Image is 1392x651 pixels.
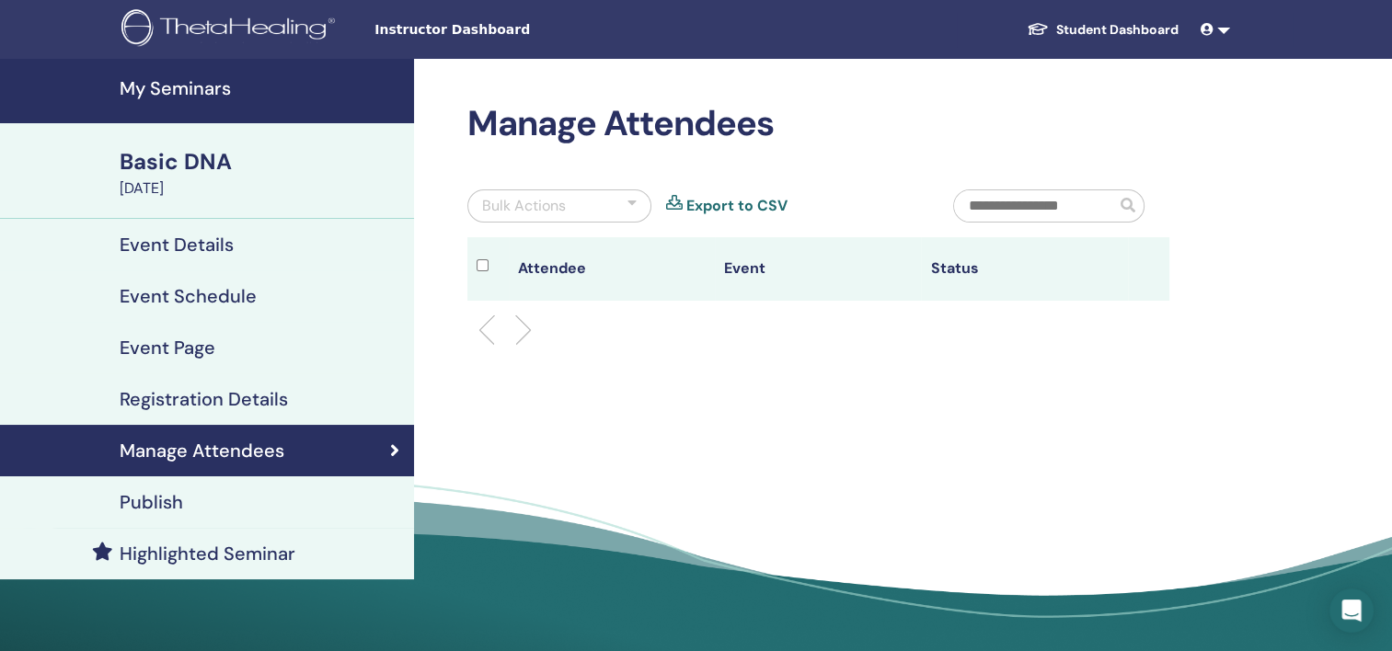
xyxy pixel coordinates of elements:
[1012,13,1193,47] a: Student Dashboard
[121,9,341,51] img: logo.png
[120,491,183,513] h4: Publish
[109,146,414,200] a: Basic DNA[DATE]
[1329,588,1374,633] div: Open Intercom Messenger
[1027,21,1049,37] img: graduation-cap-white.svg
[686,195,788,217] a: Export to CSV
[509,237,715,301] th: Attendee
[120,177,403,200] div: [DATE]
[120,388,288,410] h4: Registration Details
[374,20,650,40] span: Instructor Dashboard
[120,285,257,307] h4: Event Schedule
[715,237,921,301] th: Event
[467,103,1169,145] h2: Manage Attendees
[120,77,403,99] h4: My Seminars
[120,440,284,462] h4: Manage Attendees
[921,237,1127,301] th: Status
[120,146,403,177] div: Basic DNA
[120,337,215,359] h4: Event Page
[482,195,566,217] div: Bulk Actions
[120,234,234,256] h4: Event Details
[120,542,295,565] h4: Highlighted Seminar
